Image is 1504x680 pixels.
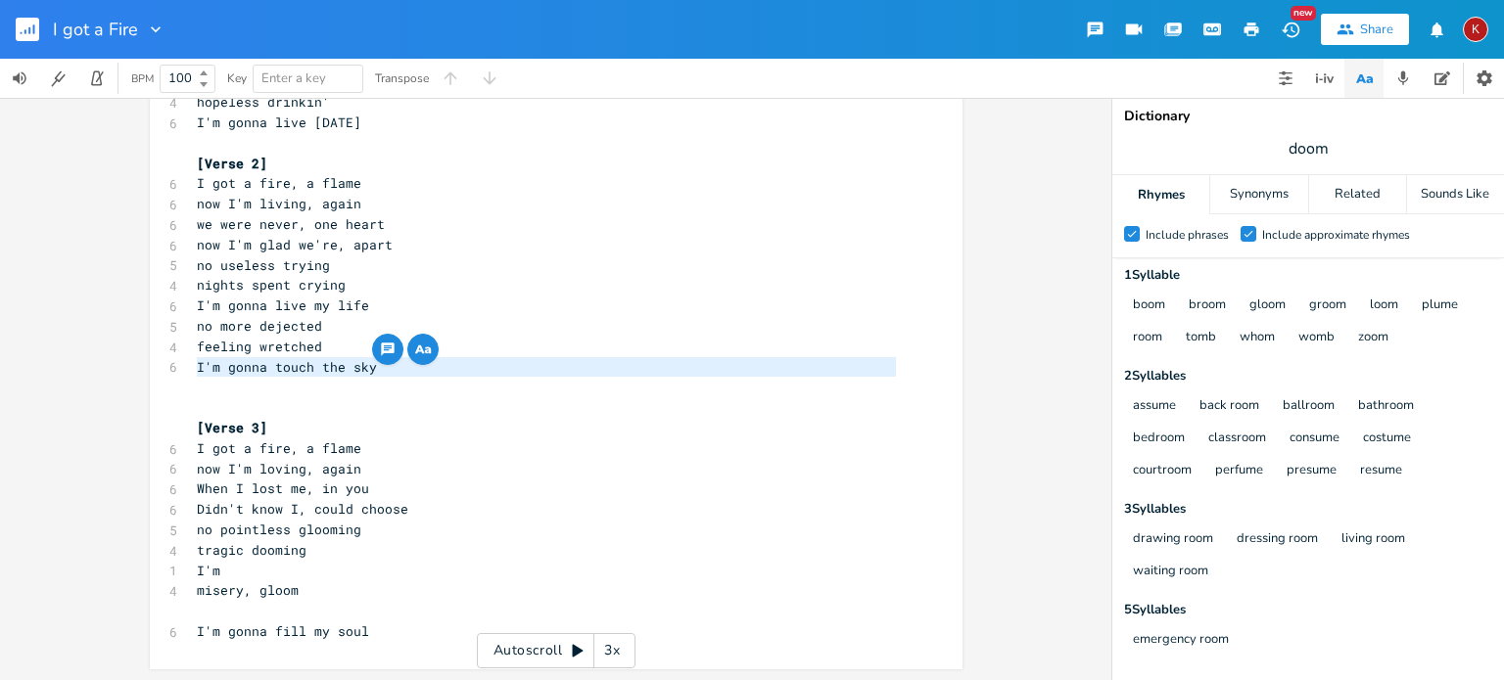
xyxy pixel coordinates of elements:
[197,93,330,111] span: hopeless drinkin'
[197,541,306,559] span: tragic dooming
[1237,531,1318,548] button: dressing room
[375,72,429,84] div: Transpose
[197,419,267,436] span: [Verse 3]
[1133,297,1165,314] button: boom
[197,562,220,579] span: I'm
[197,215,385,233] span: we were never, one heart
[197,113,361,131] span: I'm gonna live [DATE]
[197,174,361,192] span: I got a fire, a flame
[197,358,377,376] span: I'm gonna touch the sky
[1298,330,1335,346] button: womb
[477,633,635,668] div: Autoscroll
[1133,564,1208,580] button: waiting room
[197,622,369,640] span: I'm gonna fill my soul
[1146,229,1229,241] div: Include phrases
[1262,229,1410,241] div: Include approximate rhymes
[1210,175,1307,214] div: Synonyms
[1360,21,1393,38] div: Share
[1309,175,1406,214] div: Related
[1271,12,1310,47] button: New
[1199,398,1259,415] button: back room
[1124,370,1492,383] div: 2 Syllable s
[1290,431,1339,447] button: consume
[1291,6,1316,21] div: New
[1289,138,1329,160] span: doom
[1133,463,1192,479] button: courtroom
[1407,175,1504,214] div: Sounds Like
[1363,431,1411,447] button: costume
[197,581,299,599] span: misery, gloom
[197,195,361,212] span: now I'm living, again
[1215,463,1263,479] button: perfume
[227,72,247,84] div: Key
[1124,269,1492,282] div: 1 Syllable
[1358,330,1388,346] button: zoom
[1360,463,1402,479] button: resume
[1186,330,1216,346] button: tomb
[594,633,630,668] div: 3x
[197,155,267,172] span: [Verse 2]
[197,296,369,314] span: I'm gonna live my life
[1133,431,1185,447] button: bedroom
[1370,297,1398,314] button: loom
[1124,110,1492,123] div: Dictionary
[53,21,138,38] span: I got a Fire
[197,439,361,457] span: I got a fire, a flame
[197,276,346,294] span: nights spent crying
[197,479,369,497] span: When I lost me, in you
[197,521,361,538] span: no pointless glooming
[131,73,154,84] div: BPM
[197,317,322,335] span: no more dejected
[1133,632,1229,649] button: emergency room
[1189,297,1226,314] button: broom
[197,460,361,477] span: now I'm loving, again
[197,338,322,355] span: feeling wretched
[1463,17,1488,42] div: kerynlee24
[261,69,326,87] span: Enter a key
[197,500,408,518] span: Didn't know I, could choose
[197,236,393,253] span: now I'm glad we're, apart
[1133,330,1162,346] button: room
[1240,330,1275,346] button: whom
[1249,297,1286,314] button: gloom
[197,256,330,274] span: no useless trying
[1358,398,1414,415] button: bathroom
[1309,297,1346,314] button: groom
[1422,297,1458,314] button: plume
[1133,398,1176,415] button: assume
[1321,14,1409,45] button: Share
[1133,531,1213,548] button: drawing room
[1463,7,1488,52] button: K
[1341,531,1405,548] button: living room
[1112,175,1209,214] div: Rhymes
[1208,431,1266,447] button: classroom
[1124,604,1492,616] div: 5 Syllable s
[1283,398,1335,415] button: ballroom
[1287,463,1337,479] button: presume
[1124,503,1492,516] div: 3 Syllable s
